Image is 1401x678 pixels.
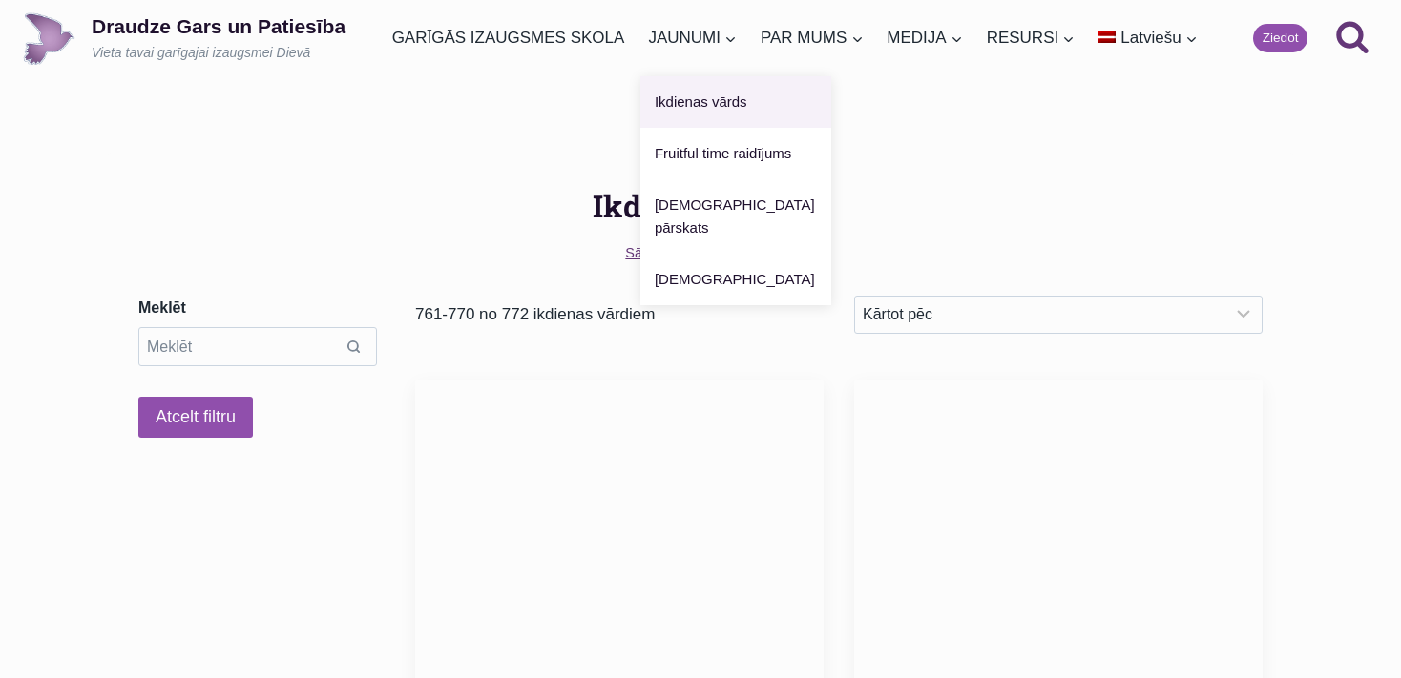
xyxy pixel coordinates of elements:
[138,183,1263,229] h1: Ikdienas vārds
[23,12,75,65] img: Draudze Gars un Patiesība
[92,14,345,38] p: Draudze Gars un Patiesība
[640,76,831,128] a: Ikdienas vārds
[640,179,831,254] a: [DEMOGRAPHIC_DATA] pārskats
[92,44,345,63] p: Vieta tavai garīgajai izaugsmei Dievā
[138,242,1263,264] nav: Breadcrumbs
[156,403,236,431] span: Atcelt filtru
[415,301,824,327] div: 761-770 no 772 ikdienas vārdiem
[138,296,186,320] legend: Meklēt
[1327,12,1378,64] button: View Search Form
[329,327,377,365] button: Search
[854,296,1263,334] select: Sort results
[640,254,831,305] a: [DEMOGRAPHIC_DATA]
[1253,24,1307,52] a: Ziedot
[138,327,377,365] input: Search results
[625,245,675,260] a: Sākums
[23,12,345,65] a: Draudze Gars un PatiesībaVieta tavai garīgajai izaugsmei Dievā
[138,397,253,438] button: Atcelt filtru
[640,128,831,179] a: Fruitful time raidījums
